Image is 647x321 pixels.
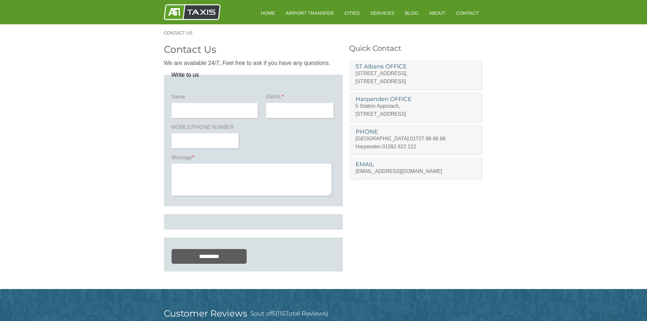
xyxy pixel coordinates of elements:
[356,64,476,69] h3: ST Albans OFFICE
[272,310,275,317] span: 5
[451,5,483,21] a: Contact
[281,5,338,21] a: Airport Transfer
[250,309,328,318] h3: out of ( Total Reviews)
[172,154,335,164] label: Message
[164,59,343,67] p: We are available 24/7, Feel free to ask if you have any questions.
[172,72,199,78] legend: Write to us
[164,45,343,54] h2: Contact Us
[382,144,416,149] a: 01582 822 222
[164,4,220,20] img: A1 Taxis
[277,310,285,317] span: 115
[424,5,450,21] a: About
[356,143,476,151] p: Harpenden:
[356,135,476,143] p: [GEOGRAPHIC_DATA]:
[410,136,446,141] a: 01727 86 66 66
[256,5,280,21] a: HOME
[356,96,476,102] h3: Harpenden OFFICE
[250,310,254,317] span: 5
[356,69,476,85] p: [STREET_ADDRESS], [STREET_ADDRESS]
[366,5,399,21] a: Services
[164,309,247,318] h2: Customer Reviews
[401,5,423,21] a: Blog
[266,93,335,103] label: EMAIL
[356,168,442,174] a: [EMAIL_ADDRESS][DOMAIN_NAME]
[172,124,240,133] label: MOBILE/PHONE NUMBER
[164,31,199,35] a: Contact Us
[349,45,483,52] h3: Quick Contact
[356,161,476,167] h3: EMAIL
[356,129,476,135] h3: PHONE
[340,5,364,21] a: Cities
[356,102,476,118] p: 5 Station Approach, [STREET_ADDRESS]
[172,93,260,103] label: Name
